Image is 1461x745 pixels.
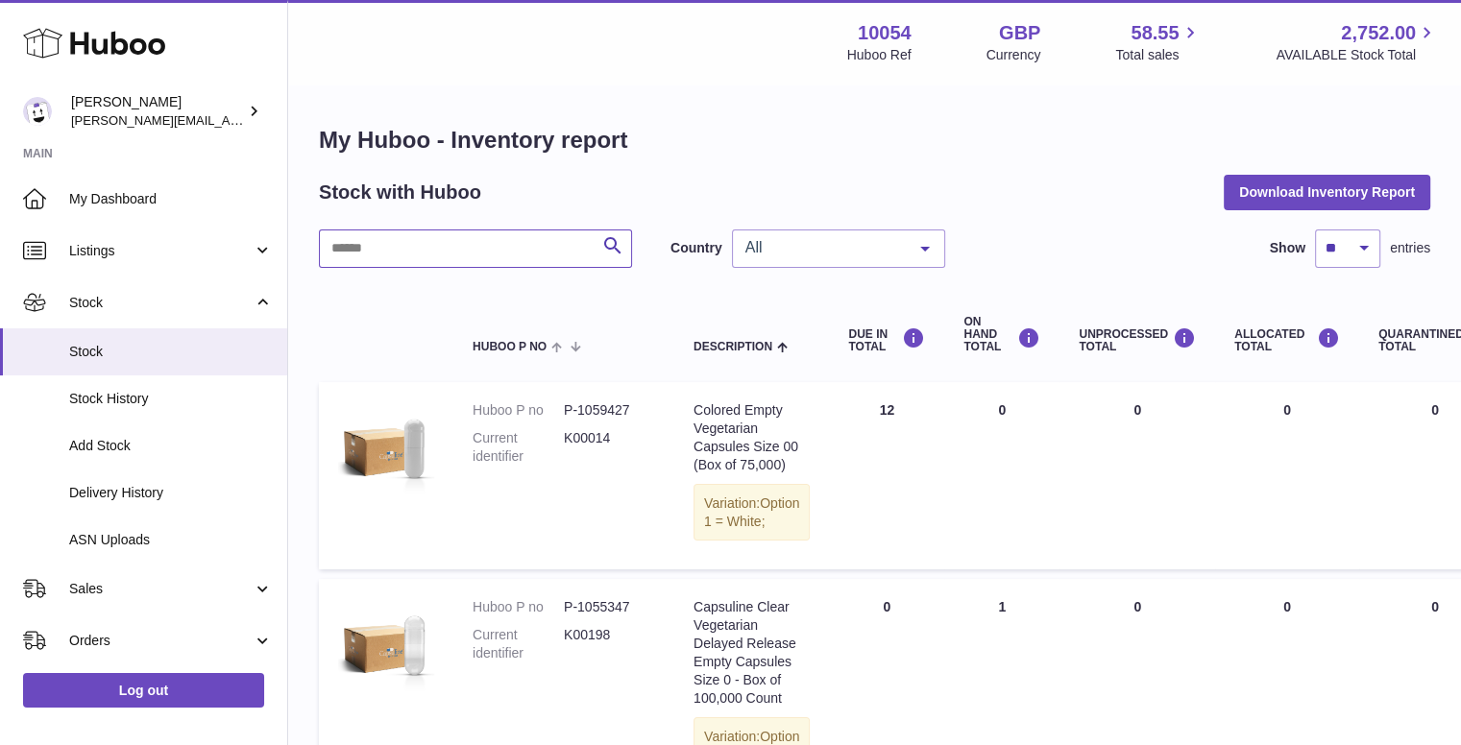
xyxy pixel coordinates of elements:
[564,401,655,420] dd: P-1059427
[338,401,434,497] img: product image
[670,239,722,257] label: Country
[564,626,655,662] dd: K00198
[69,242,253,260] span: Listings
[338,598,434,694] img: product image
[694,401,810,474] div: Colored Empty Vegetarian Capsules Size 00 (Box of 75,000)
[69,294,253,312] span: Stock
[473,598,564,616] dt: Huboo P no
[319,180,481,205] h2: Stock with Huboo
[1224,175,1430,209] button: Download Inventory Report
[1059,382,1215,569] td: 0
[71,93,244,130] div: [PERSON_NAME]
[963,316,1040,354] div: ON HAND Total
[69,632,253,650] span: Orders
[1115,20,1201,64] a: 58.55 Total sales
[986,46,1041,64] div: Currency
[999,20,1040,46] strong: GBP
[1431,402,1439,418] span: 0
[704,495,799,529] span: Option 1 = White;
[69,190,273,208] span: My Dashboard
[829,382,944,569] td: 12
[23,673,264,708] a: Log out
[858,20,912,46] strong: 10054
[473,429,564,466] dt: Current identifier
[1431,599,1439,614] span: 0
[848,327,925,353] div: DUE IN TOTAL
[473,401,564,420] dt: Huboo P no
[69,343,273,361] span: Stock
[1270,239,1305,257] label: Show
[1079,327,1196,353] div: UNPROCESSED Total
[564,598,655,616] dd: P-1055347
[1234,327,1340,353] div: ALLOCATED Total
[694,598,810,707] div: Capsuline Clear Vegetarian Delayed Release Empty Capsules Size 0 - Box of 100,000 Count
[69,390,273,408] span: Stock History
[69,437,273,455] span: Add Stock
[741,238,906,257] span: All
[23,97,52,126] img: luz@capsuline.com
[1215,382,1359,569] td: 0
[69,580,253,598] span: Sales
[319,125,1430,156] h1: My Huboo - Inventory report
[473,341,547,353] span: Huboo P no
[564,429,655,466] dd: K00014
[1390,239,1430,257] span: entries
[1131,20,1179,46] span: 58.55
[1115,46,1201,64] span: Total sales
[1276,46,1438,64] span: AVAILABLE Stock Total
[694,341,772,353] span: Description
[694,484,810,541] div: Variation:
[69,531,273,549] span: ASN Uploads
[69,484,273,502] span: Delivery History
[944,382,1059,569] td: 0
[71,112,385,128] span: [PERSON_NAME][EMAIL_ADDRESS][DOMAIN_NAME]
[1276,20,1438,64] a: 2,752.00 AVAILABLE Stock Total
[473,626,564,662] dt: Current identifier
[847,46,912,64] div: Huboo Ref
[1341,20,1416,46] span: 2,752.00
